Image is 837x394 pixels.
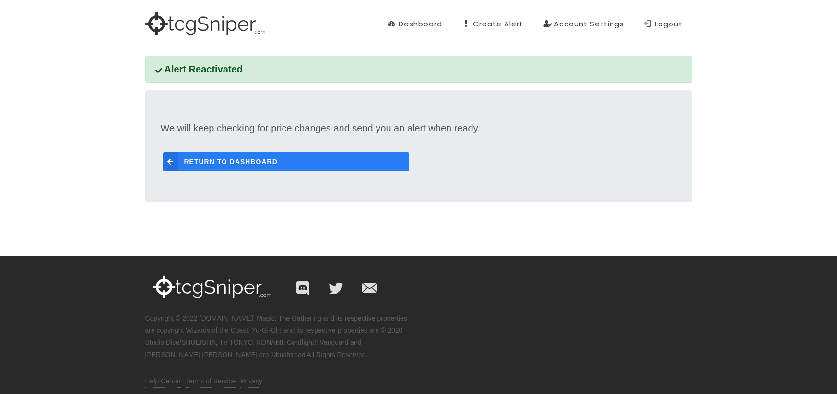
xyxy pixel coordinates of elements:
[388,19,442,29] div: Dashboard
[145,375,181,388] a: Help Center
[163,152,409,171] a: Return to Dashboard
[161,121,677,135] p: We will keep checking for price changes and send you an alert when ready.
[356,301,383,353] i: [EMAIL_ADDRESS][DOMAIN_NAME]
[644,19,683,29] div: Logout
[155,64,243,74] span: Alert Reactivated
[356,275,383,302] a: [EMAIL_ADDRESS][DOMAIN_NAME]
[543,19,624,29] div: Account Settings
[186,375,236,388] a: Terms of Service
[184,152,278,171] span: Return to Dashboard
[462,19,523,29] div: Create Alert
[240,375,262,388] a: Privacy
[145,312,408,361] p: Copyright © 2022 [DOMAIN_NAME]. Magic: The Gathering and its respective properties are copyright ...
